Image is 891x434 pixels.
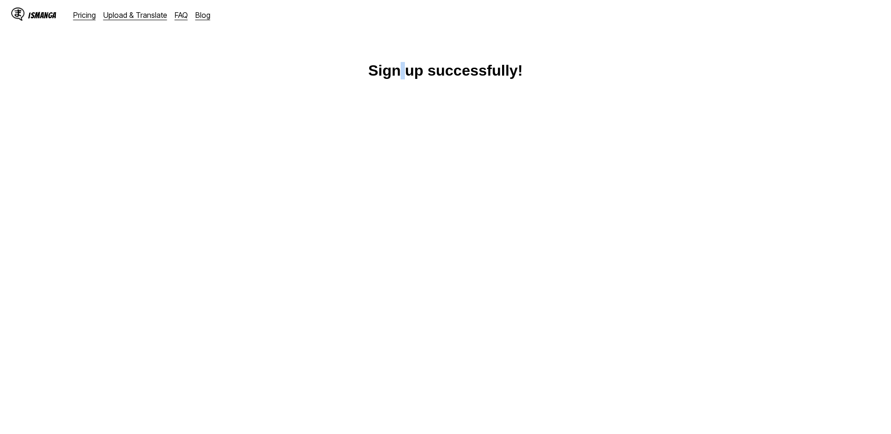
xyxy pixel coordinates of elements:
[11,8,24,21] img: IsManga Logo
[103,10,167,20] a: Upload & Translate
[368,62,523,79] h1: Sign up successfully!
[195,10,210,20] a: Blog
[11,8,73,23] a: IsManga LogoIsManga
[28,11,56,20] div: IsManga
[175,10,188,20] a: FAQ
[73,10,96,20] a: Pricing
